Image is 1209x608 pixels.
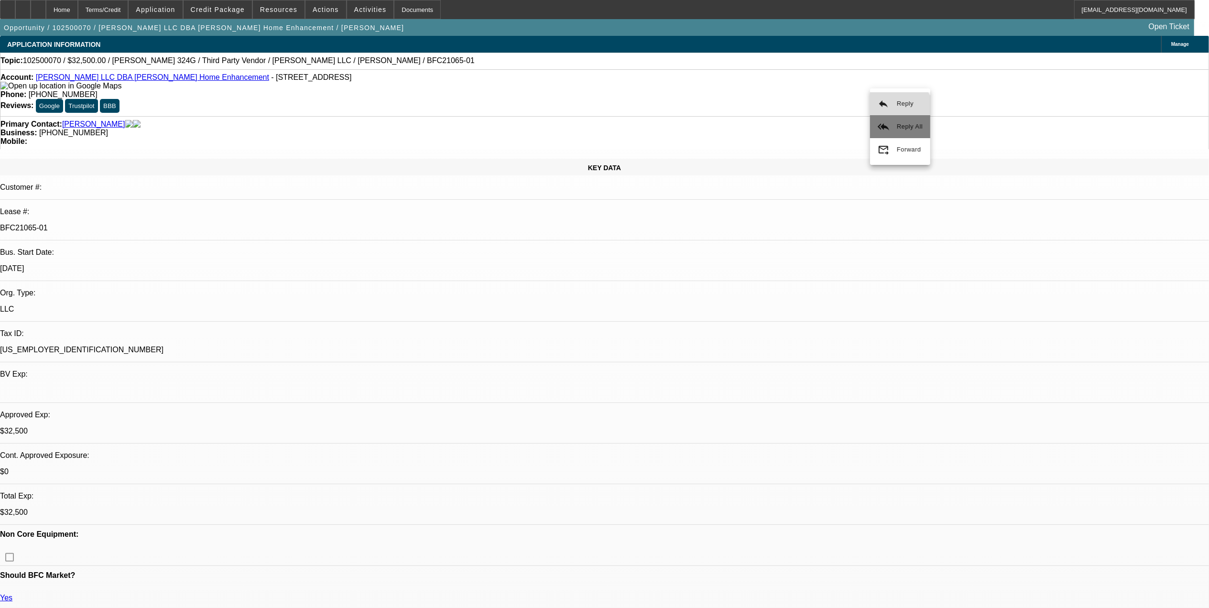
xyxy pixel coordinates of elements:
[1145,19,1193,35] a: Open Ticket
[184,0,252,19] button: Credit Package
[878,98,889,109] mat-icon: reply
[7,41,100,48] span: APPLICATION INFORMATION
[0,82,121,90] img: Open up location in Google Maps
[588,164,621,172] span: KEY DATA
[0,73,33,81] strong: Account:
[0,82,121,90] a: View Google Maps
[125,120,133,129] img: facebook-icon.png
[260,6,297,13] span: Resources
[0,90,26,98] strong: Phone:
[36,73,269,81] a: [PERSON_NAME] LLC DBA [PERSON_NAME] Home Enhancement
[271,73,351,81] span: - [STREET_ADDRESS]
[65,99,98,113] button: Trustpilot
[39,129,108,137] span: [PHONE_NUMBER]
[133,120,141,129] img: linkedin-icon.png
[136,6,175,13] span: Application
[253,0,305,19] button: Resources
[100,99,120,113] button: BBB
[0,129,37,137] strong: Business:
[305,0,346,19] button: Actions
[23,56,475,65] span: 102500070 / $32,500.00 / [PERSON_NAME] 324G / Third Party Vendor / [PERSON_NAME] LLC / [PERSON_NA...
[0,56,23,65] strong: Topic:
[897,100,914,107] span: Reply
[313,6,339,13] span: Actions
[29,90,98,98] span: [PHONE_NUMBER]
[1171,42,1189,47] span: Manage
[347,0,394,19] button: Activities
[878,121,889,132] mat-icon: reply_all
[0,120,62,129] strong: Primary Contact:
[36,99,63,113] button: Google
[0,137,27,145] strong: Mobile:
[191,6,245,13] span: Credit Package
[354,6,387,13] span: Activities
[878,144,889,155] mat-icon: forward_to_inbox
[897,123,923,130] span: Reply All
[4,24,404,32] span: Opportunity / 102500070 / [PERSON_NAME] LLC DBA [PERSON_NAME] Home Enhancement / [PERSON_NAME]
[129,0,182,19] button: Application
[897,146,921,153] span: Forward
[0,101,33,109] strong: Reviews:
[62,120,125,129] a: [PERSON_NAME]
